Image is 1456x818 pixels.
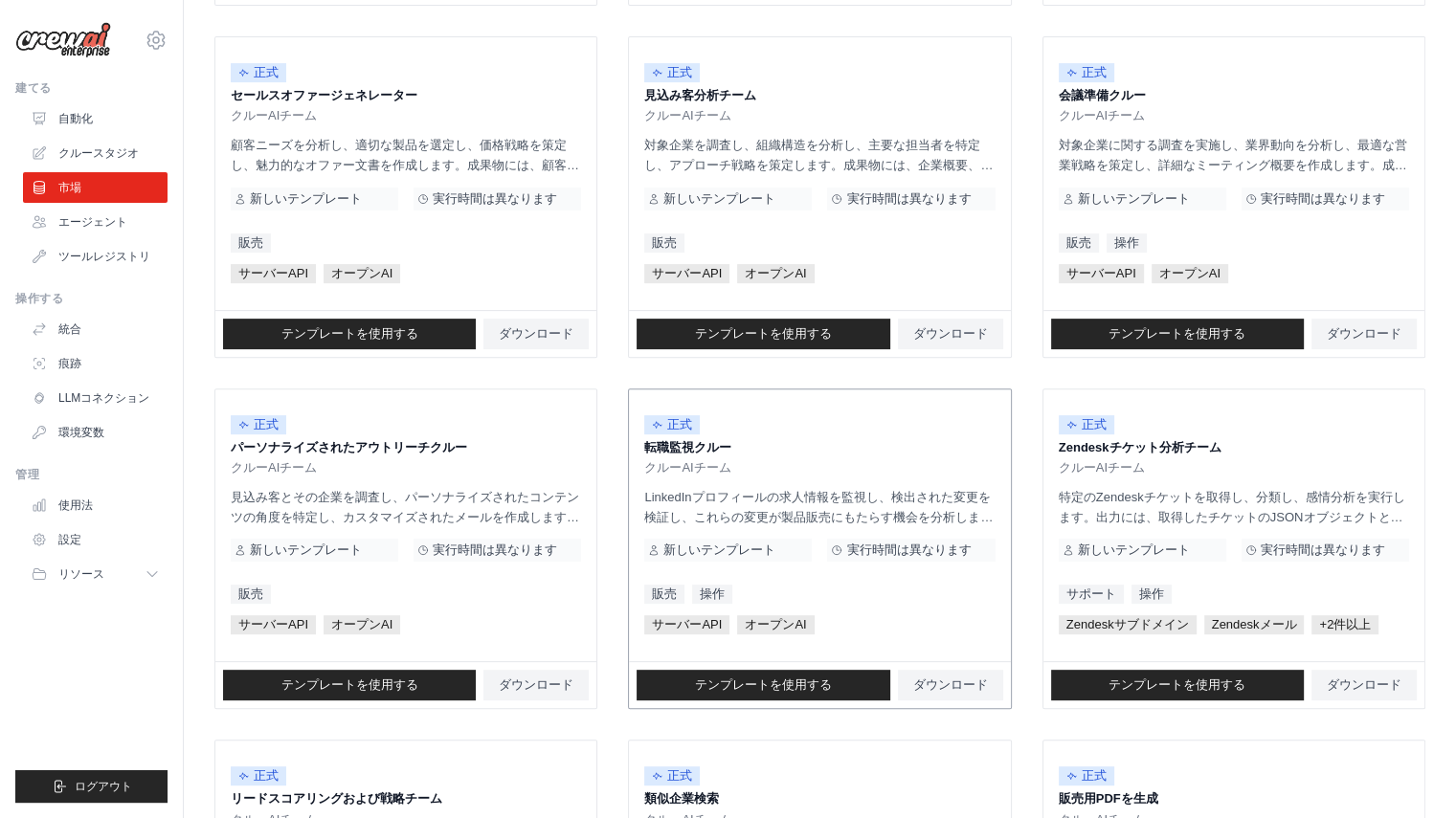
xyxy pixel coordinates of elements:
[238,266,308,280] font: サーバーAPI
[15,292,63,305] font: 操作する
[433,191,557,206] font: 実行時間は異なります
[231,791,442,806] font: リードスコアリングおよび戦略チーム
[898,670,1003,700] a: ダウンロード
[652,586,677,601] font: 販売
[663,191,775,206] font: 新しいテンプレート
[15,770,168,803] button: ログアウト
[652,235,677,250] font: 販売
[75,780,132,793] font: ログアウト
[1109,326,1245,341] font: テンプレートを使用する
[1059,88,1146,102] font: 会議準備クルー
[1066,586,1116,601] font: サポート
[23,417,168,448] a: 環境変数
[1109,677,1245,692] font: テンプレートを使用する
[667,65,692,79] font: 正式
[231,88,417,102] font: セールスオファージェネレーター
[695,677,832,692] font: テンプレートを使用する
[15,22,111,58] img: ロゴ
[331,266,392,280] font: オープンAI
[667,417,692,431] font: 正式
[644,138,993,233] font: 対象企業を調査し、組織構造を分析し、主要な担当者を特定し、アプローチ戦略を策定します。成果物には、企業概要、主要な意思決定者リスト、そして個別のアウトリーチ戦略が含まれており、営業チームと容易に...
[644,490,993,586] font: LinkedInプロフィールの求人情報を監視し、検出された変更を検証し、これらの変更が製品販売にもたらす機会を分析します。出力には、検証済みの求人情報のリストと、営業チームがこれらの変更をアウト...
[223,319,476,349] a: テンプレートを使用する
[15,468,39,481] font: 管理
[238,586,263,601] font: 販売
[1059,233,1099,253] a: 販売
[644,440,731,454] font: 転職監視クルー
[1261,191,1385,206] font: 実行時間は異なります
[1159,266,1221,280] font: オープンAI
[58,181,81,194] font: 市場
[1212,617,1297,631] font: Zendeskメール
[652,617,722,631] font: サーバーAPI
[1082,65,1107,79] font: 正式
[58,357,81,370] font: 痕跡
[1139,586,1164,601] font: 操作
[692,585,732,604] a: 操作
[1059,490,1405,586] font: 特定のZendeskチケットを取得し、分類し、感情分析を実行します。出力には、取得したチケットのJSONオブジェクトと、チケットのカテゴリと感情を要約したMarkdownレポート、またはチケット...
[23,383,168,413] a: LLMコネクション
[23,103,168,134] a: 自動化
[58,146,139,160] font: クルースタジオ
[846,191,971,206] font: 実行時間は異なります
[637,319,889,349] a: テンプレートを使用する
[1059,440,1221,454] font: Zendeskチケット分析チーム
[23,207,168,237] a: エージェント
[1051,319,1304,349] a: テンプレートを使用する
[23,314,168,344] a: 統合
[695,326,832,341] font: テンプレートを使用する
[433,542,557,557] font: 実行時間は異なります
[231,460,317,475] font: クルーAIチーム
[1261,542,1385,557] font: 実行時間は異なります
[281,326,418,341] font: テンプレートを使用する
[231,490,579,606] font: 見込み客とその企業を調査し、パーソナライズされたコンテンツの角度を特定し、カスタマイズされたメールを作成します。成果物には、見込み客に関する詳細な情報、パーソナライズされたトークポイント、そして...
[23,524,168,555] a: 設定
[700,586,725,601] font: 操作
[1059,138,1407,233] font: 対象企業に関する調査を実施し、業界動向を分析し、最適な営業戦略を策定し、詳細なミーティング概要を作成します。成果物には、調査レポート、業界分析、営業戦略、そして包括的な概要資料が含まれており、参...
[231,440,467,454] font: パーソナライズされたアウトリーチクルー
[1059,460,1145,475] font: クルーAIチーム
[1059,585,1124,604] a: サポート
[231,585,271,604] a: 販売
[250,542,362,557] font: 新しいテンプレート
[23,172,168,203] a: 市場
[238,617,308,631] font: サーバーAPI
[23,348,168,379] a: 痕跡
[58,498,93,512] font: 使用法
[644,233,684,253] a: 販売
[23,490,168,520] a: 使用法
[58,426,104,439] font: 環境変数
[1082,768,1107,783] font: 正式
[637,670,889,700] a: テンプレートを使用する
[1107,233,1147,253] a: 操作
[1327,677,1401,692] font: ダウンロード
[58,533,81,546] font: 設定
[483,670,589,700] a: ダウンロード
[1082,417,1107,431] font: 正式
[846,542,971,557] font: 実行時間は異なります
[644,791,719,806] font: 類似企業検索
[1078,191,1190,206] font: 新しいテンプレート
[667,768,692,783] font: 正式
[23,138,168,168] a: クルースタジオ
[663,542,775,557] font: 新しいテンプレート
[1078,542,1190,557] font: 新しいテンプレート
[1114,235,1139,250] font: 操作
[652,266,722,280] font: サーバーAPI
[1131,585,1172,604] a: 操作
[898,319,1003,349] a: ダウンロード
[499,677,573,692] font: ダウンロード
[483,319,589,349] a: ダウンロード
[1319,617,1371,631] font: +2件以上
[913,326,988,341] font: ダウンロード
[250,191,362,206] font: 新しいテンプレート
[58,250,150,263] font: ツールレジストリ
[644,460,730,475] font: クルーAIチーム
[23,241,168,272] a: ツールレジストリ
[254,417,279,431] font: 正式
[499,326,573,341] font: ダウンロード
[23,559,168,589] button: リソース
[254,768,279,783] font: 正式
[1066,235,1091,250] font: 販売
[281,677,418,692] font: テンプレートを使用する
